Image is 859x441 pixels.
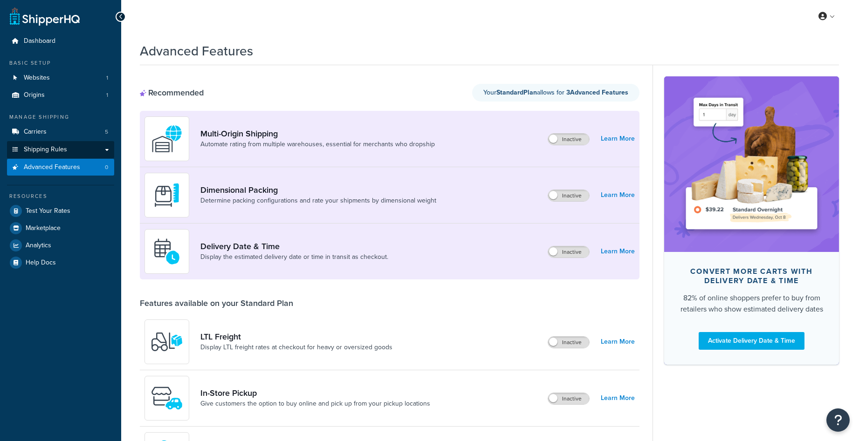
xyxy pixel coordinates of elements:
div: Basic Setup [7,59,114,67]
div: Manage Shipping [7,113,114,121]
label: Inactive [548,337,589,348]
a: Dashboard [7,33,114,50]
label: Inactive [548,190,589,201]
a: Display LTL freight rates at checkout for heavy or oversized goods [200,343,392,352]
a: Advanced Features0 [7,159,114,176]
a: Multi-Origin Shipping [200,129,435,139]
a: Activate Delivery Date & Time [699,332,804,350]
a: Dimensional Packing [200,185,436,195]
img: y79ZsPf0fXUFUhFXDzUgf+ktZg5F2+ohG75+v3d2s1D9TjoU8PiyCIluIjV41seZevKCRuEjTPPOKHJsQcmKCXGdfprl3L4q7... [151,326,183,358]
span: Origins [24,91,45,99]
li: Advanced Features [7,159,114,176]
span: Dashboard [24,37,55,45]
span: Marketplace [26,224,61,232]
a: Learn More [601,392,635,405]
a: Determine packing configurations and rate your shipments by dimensional weight [200,196,436,205]
span: 0 [105,163,108,171]
a: Analytics [7,237,114,254]
a: Learn More [601,335,635,348]
img: DTVBYsAAAAAASUVORK5CYII= [151,179,183,211]
li: Websites [7,69,114,87]
a: Delivery Date & Time [200,241,388,251]
a: Learn More [601,132,635,145]
div: Features available on your Standard Plan [140,298,293,308]
label: Inactive [548,246,589,258]
div: Resources [7,192,114,200]
a: Display the estimated delivery date or time in transit as checkout. [200,252,388,262]
span: Shipping Rules [24,146,67,154]
img: gfkeb5ejjkALwAAAABJRU5ErkJggg== [151,235,183,268]
a: Websites1 [7,69,114,87]
img: wfgcfpwTIucLEAAAAASUVORK5CYII= [151,382,183,414]
a: Learn More [601,245,635,258]
a: Carriers5 [7,123,114,141]
span: Advanced Features [24,163,80,171]
span: Help Docs [26,259,56,267]
strong: 3 Advanced Feature s [566,88,628,97]
div: Recommended [140,88,204,98]
a: Give customers the option to buy online and pick up from your pickup locations [200,399,430,408]
span: Your allows for [483,88,566,97]
div: 82% of online shoppers prefer to buy from retailers who show estimated delivery dates [679,292,824,315]
a: Origins1 [7,87,114,104]
a: Automate rating from multiple warehouses, essential for merchants who dropship [200,140,435,149]
span: 1 [106,91,108,99]
a: Marketplace [7,220,114,237]
strong: Standard Plan [496,88,537,97]
span: Websites [24,74,50,82]
li: Carriers [7,123,114,141]
a: Help Docs [7,254,114,271]
a: Learn More [601,189,635,202]
img: WatD5o0RtDAAAAAElFTkSuQmCC [151,122,183,155]
img: feature-image-ddt-36eae7f7280da8017bfb280eaccd9c446f90b1fe08728e4019434db127062ab4.png [678,90,825,237]
div: Convert more carts with delivery date & time [679,267,824,285]
h1: Advanced Features [140,42,253,60]
span: Analytics [26,242,51,250]
a: Test Your Rates [7,203,114,219]
a: LTL Freight [200,332,392,342]
a: In-Store Pickup [200,388,430,398]
span: Test Your Rates [26,207,70,215]
span: 1 [106,74,108,82]
button: Open Resource Center [826,408,850,432]
span: 5 [105,128,108,136]
label: Inactive [548,393,589,404]
a: Shipping Rules [7,141,114,158]
span: Carriers [24,128,47,136]
label: Inactive [548,134,589,145]
li: Origins [7,87,114,104]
